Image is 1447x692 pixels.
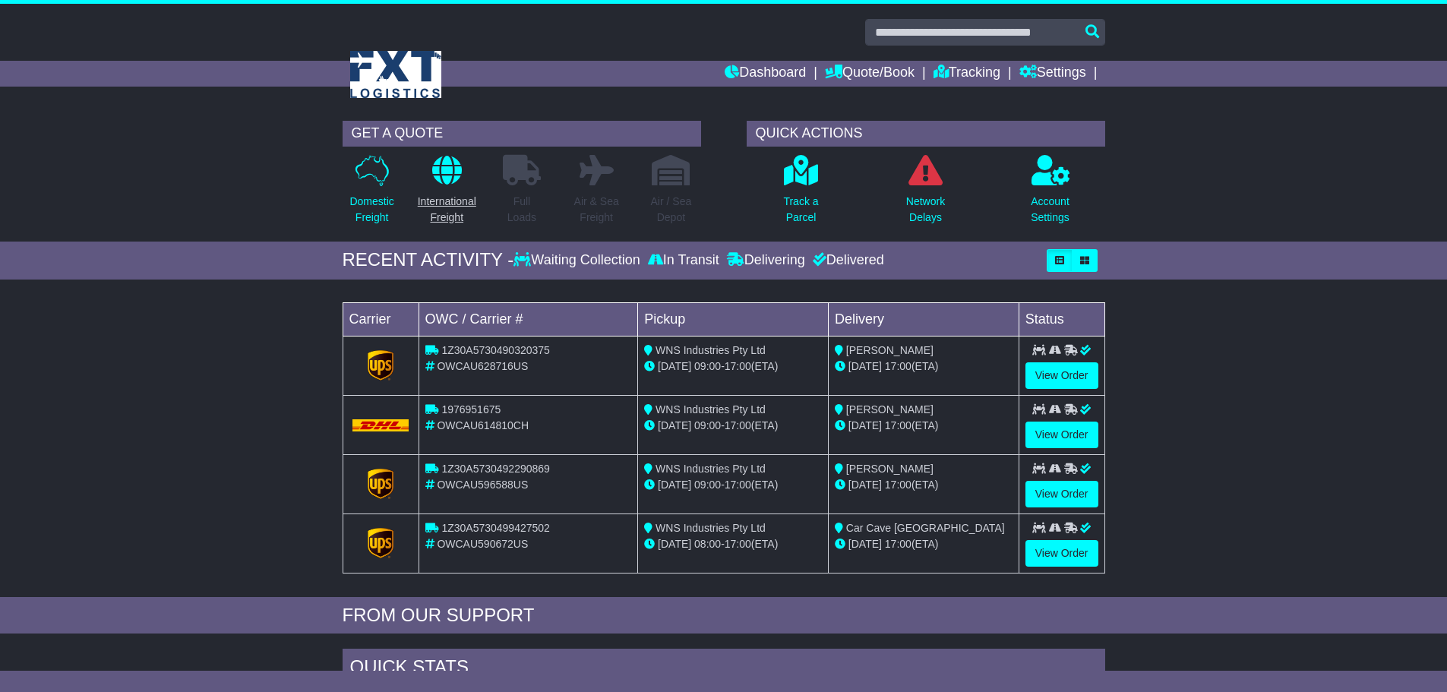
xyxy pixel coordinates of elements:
span: 09:00 [694,360,721,372]
a: Quote/Book [825,61,915,87]
div: GET A QUOTE [343,121,701,147]
span: 1Z30A5730492290869 [441,463,549,475]
span: 17:00 [885,538,911,550]
span: [DATE] [658,419,691,431]
p: Track a Parcel [783,194,818,226]
span: [DATE] [658,538,691,550]
p: Network Delays [906,194,945,226]
img: GetCarrierServiceLogo [368,469,393,499]
td: Pickup [638,302,829,336]
div: QUICK ACTIONS [747,121,1105,147]
div: RECENT ACTIVITY - [343,249,514,271]
a: Track aParcel [782,154,819,234]
div: - (ETA) [644,359,822,374]
a: InternationalFreight [417,154,477,234]
span: [PERSON_NAME] [846,403,934,416]
td: Status [1019,302,1104,336]
img: GetCarrierServiceLogo [368,528,393,558]
td: OWC / Carrier # [419,302,638,336]
span: [DATE] [848,419,882,431]
span: 08:00 [694,538,721,550]
img: GetCarrierServiceLogo [368,350,393,381]
a: AccountSettings [1030,154,1070,234]
td: Delivery [828,302,1019,336]
span: [DATE] [658,360,691,372]
span: OWCAU596588US [437,479,528,491]
div: FROM OUR SUPPORT [343,605,1105,627]
a: Settings [1019,61,1086,87]
a: Tracking [934,61,1000,87]
p: Domestic Freight [349,194,393,226]
div: (ETA) [835,477,1013,493]
span: OWCAU614810CH [437,419,529,431]
div: (ETA) [835,359,1013,374]
span: [DATE] [848,479,882,491]
div: Delivered [809,252,884,269]
span: 17:00 [885,360,911,372]
span: 1976951675 [441,403,501,416]
span: 17:00 [725,360,751,372]
span: 1Z30A5730499427502 [441,522,549,534]
p: Full Loads [503,194,541,226]
span: WNS Industries Pty Ltd [656,403,766,416]
img: DHL.png [352,419,409,431]
p: Air / Sea Depot [651,194,692,226]
div: (ETA) [835,536,1013,552]
span: 09:00 [694,419,721,431]
span: [DATE] [848,360,882,372]
span: 17:00 [885,419,911,431]
span: 17:00 [885,479,911,491]
span: WNS Industries Pty Ltd [656,463,766,475]
a: DomesticFreight [349,154,394,234]
a: View Order [1025,540,1098,567]
div: - (ETA) [644,536,822,552]
p: Account Settings [1031,194,1069,226]
span: WNS Industries Pty Ltd [656,522,766,534]
span: 17:00 [725,419,751,431]
a: Dashboard [725,61,806,87]
a: View Order [1025,422,1098,448]
div: In Transit [644,252,723,269]
div: - (ETA) [644,418,822,434]
span: OWCAU628716US [437,360,528,372]
p: Air & Sea Freight [574,194,619,226]
span: 17:00 [725,538,751,550]
span: OWCAU590672US [437,538,528,550]
a: NetworkDelays [905,154,946,234]
span: [DATE] [658,479,691,491]
span: 1Z30A5730490320375 [441,344,549,356]
div: Waiting Collection [513,252,643,269]
span: 17:00 [725,479,751,491]
span: [PERSON_NAME] [846,463,934,475]
span: Car Cave [GEOGRAPHIC_DATA] [846,522,1005,534]
div: - (ETA) [644,477,822,493]
td: Carrier [343,302,419,336]
span: [DATE] [848,538,882,550]
a: View Order [1025,481,1098,507]
span: 09:00 [694,479,721,491]
div: (ETA) [835,418,1013,434]
div: Quick Stats [343,649,1105,690]
a: View Order [1025,362,1098,389]
p: International Freight [418,194,476,226]
span: WNS Industries Pty Ltd [656,344,766,356]
div: Delivering [723,252,809,269]
img: FXT Logistics [350,51,441,98]
span: [PERSON_NAME] [846,344,934,356]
